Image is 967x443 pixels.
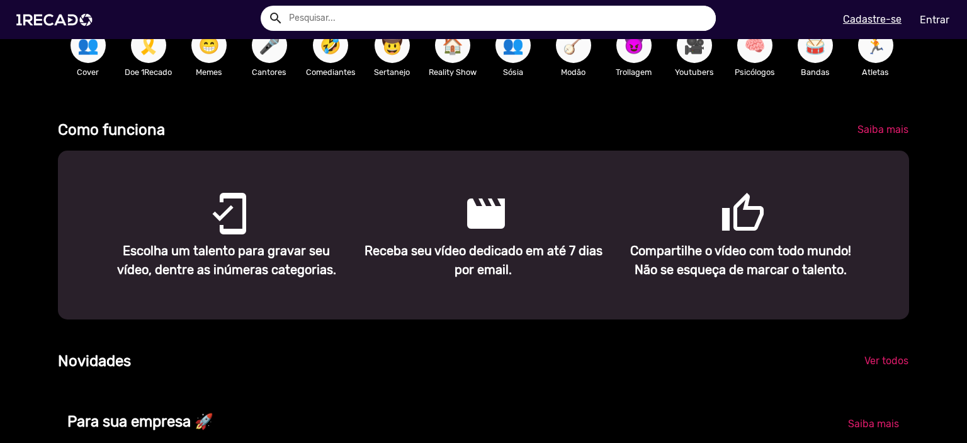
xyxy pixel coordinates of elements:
[67,413,213,430] b: Para sua empresa 🚀
[64,66,112,78] p: Cover
[737,28,772,63] button: 🧠
[677,28,712,63] button: 🎥
[798,28,833,63] button: 🥁
[744,28,766,63] span: 🧠
[463,191,478,206] mat-icon: movie
[858,28,893,63] button: 🏃
[502,28,524,63] span: 👥
[852,66,900,78] p: Atletas
[720,191,735,206] mat-icon: thumb_up_outlined
[206,191,222,206] mat-icon: mobile_friendly
[368,66,416,78] p: Sertanejo
[58,352,131,370] b: Novidades
[550,66,597,78] p: Modão
[623,28,645,63] span: 😈
[489,66,537,78] p: Sósia
[791,66,839,78] p: Bandas
[125,66,172,78] p: Doe 1Recado
[246,66,293,78] p: Cantores
[264,6,286,28] button: Example home icon
[731,66,779,78] p: Psicólogos
[847,118,919,141] a: Saiba mais
[58,121,165,139] b: Como funciona
[864,355,908,367] span: Ver todos
[621,241,859,279] p: Compartilhe o vídeo com todo mundo! Não se esqueça de marcar o talento.
[495,28,531,63] button: 👥
[843,13,902,25] u: Cadastre-se
[670,66,718,78] p: Youtubers
[108,241,346,279] p: Escolha um talento para gravar seu vídeo, dentre as inúmeras categorias.
[280,6,716,31] input: Pesquisar...
[684,28,705,63] span: 🎥
[429,66,477,78] p: Reality Show
[610,66,658,78] p: Trollagem
[616,28,652,63] button: 😈
[185,66,233,78] p: Memes
[912,9,958,31] a: Entrar
[865,28,886,63] span: 🏃
[268,11,283,26] mat-icon: Example home icon
[306,66,356,78] p: Comediantes
[857,124,908,135] span: Saiba mais
[563,28,584,63] span: 🪕
[848,418,899,430] span: Saiba mais
[556,28,591,63] button: 🪕
[805,28,826,63] span: 🥁
[365,241,602,279] p: Receba seu vídeo dedicado em até 7 dias por email.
